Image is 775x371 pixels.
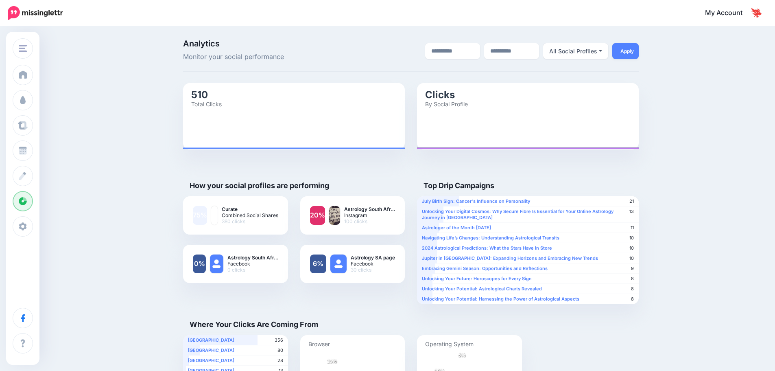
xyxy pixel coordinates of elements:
[422,296,579,302] b: Unlocking Your Potential: Harnessing the Power of Astrological Aspects
[183,181,329,190] h4: How your social profiles are performing
[629,235,634,241] span: 10
[422,198,530,204] b: July Birth Sign: Cancer's Influence on Personality
[227,255,278,261] b: Astrology South Afr…
[631,225,634,231] span: 11
[222,218,278,224] span: 380 clicks
[191,100,222,107] text: Total Clicks
[351,267,395,273] span: 30 clicks
[351,255,395,261] b: Astrology SA page
[183,40,327,48] span: Analytics
[422,209,613,220] b: Unlocking Your Digital Cosmos: Why Secure Fibre Is Essential for Your Online Astrology Journey in...
[425,100,468,107] text: By Social Profile
[422,255,598,261] b: Jupiter in [GEOGRAPHIC_DATA]: Expanding Horizons and Embracing New Trends
[188,358,234,363] b: [GEOGRAPHIC_DATA]
[351,261,395,267] span: Facebook
[631,286,634,292] span: 8
[697,3,763,23] a: My Account
[422,286,542,292] b: Unlocking Your Potential: Astrological Charts Revealed
[425,340,474,347] text: Operating System
[183,320,318,329] h4: Where Your Clicks Are Coming From
[344,218,395,224] span: 100 clicks
[631,296,634,302] span: 8
[193,206,207,225] a: 75%
[183,52,327,62] span: Monitor your social performance
[330,255,347,273] img: user_default_image.png
[425,88,455,100] text: Clicks
[277,358,283,364] span: 28
[629,245,634,251] span: 10
[329,206,341,225] img: .png-82458
[417,181,494,190] h4: Top Drip Campaigns
[275,337,283,343] span: 356
[612,43,639,59] button: Apply
[19,45,27,52] img: menu.png
[631,276,634,282] span: 8
[222,206,278,212] b: Curate
[8,6,63,20] img: Missinglettr
[422,225,491,231] b: Astrologer of the Month [DATE]
[543,43,608,59] button: All Social Profiles
[210,255,223,273] img: user_default_image.png
[193,255,206,273] a: 0%
[188,337,234,343] b: [GEOGRAPHIC_DATA]
[422,266,548,271] b: Embracing Gemini Season: Opportunities and Reflections
[422,245,552,251] b: 2024 Astrological Predictions: What the Stars Have in Store
[631,266,634,272] span: 9
[188,347,234,353] b: [GEOGRAPHIC_DATA]
[344,212,395,218] span: Instagram
[308,340,330,347] text: Browser
[227,267,278,273] span: 0 clicks
[422,276,532,281] b: Unlocking Your Future: Horoscopes for Every Sign
[277,347,283,353] span: 80
[422,235,559,241] b: Navigating Life’s Changes: Understanding Astrological Transits
[227,261,278,267] span: Facebook
[310,255,326,273] a: 6%
[191,88,208,100] text: 510
[310,206,325,225] a: 20%
[629,255,634,261] span: 10
[629,209,634,215] span: 13
[344,206,395,212] b: Astrology South Afr…
[549,46,597,56] div: All Social Profiles
[222,212,278,218] span: Combined Social Shares
[629,198,634,204] span: 21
